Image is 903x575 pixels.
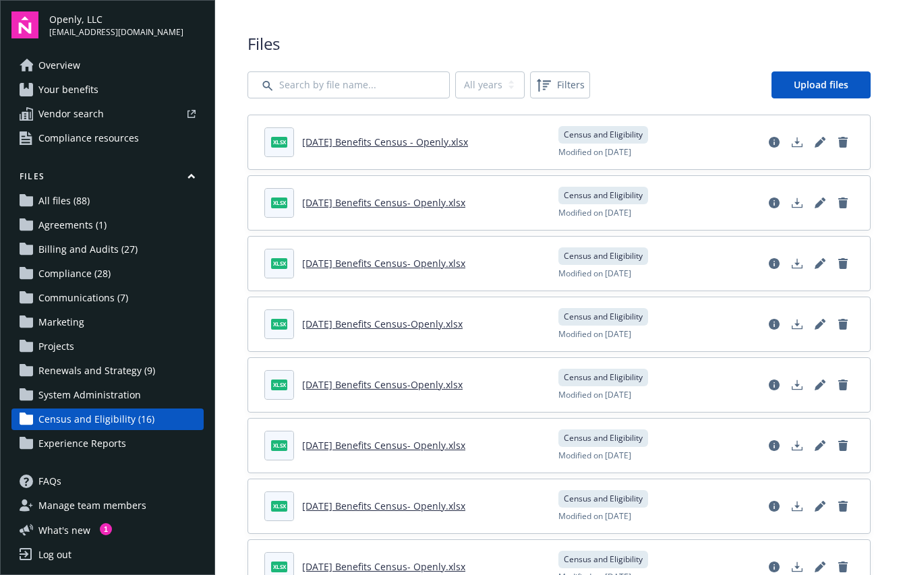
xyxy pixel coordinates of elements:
span: xlsx [271,258,287,268]
a: Upload files [771,71,871,98]
span: Filters [533,74,587,96]
span: Marketing [38,311,84,333]
a: Manage team members [11,495,204,516]
span: Census and Eligibility [564,311,643,323]
a: View file details [763,374,785,396]
a: Projects [11,336,204,357]
a: Vendor search [11,103,204,125]
a: Edit document [809,131,831,153]
a: Edit document [809,313,831,335]
a: Your benefits [11,79,204,100]
a: Compliance resources [11,127,204,149]
span: Modified on [DATE] [558,328,631,340]
a: Delete document [832,313,854,335]
span: What ' s new [38,523,90,537]
a: Edit document [809,192,831,214]
a: View file details [763,192,785,214]
span: Modified on [DATE] [558,450,631,462]
span: Census and Eligibility [564,493,643,505]
button: Files [11,171,204,187]
span: Census and Eligibility [564,432,643,444]
span: Census and Eligibility (16) [38,408,154,430]
span: Projects [38,336,74,357]
span: Renewals and Strategy (9) [38,360,155,382]
button: Filters [530,71,590,98]
a: System Administration [11,384,204,406]
a: Download document [786,374,808,396]
span: Overview [38,55,80,76]
a: Download document [786,495,808,517]
span: Modified on [DATE] [558,510,631,522]
span: Experience Reports [38,433,126,454]
a: Download document [786,313,808,335]
a: Download document [786,131,808,153]
a: [DATE] Benefits Census- Openly.xlsx [302,439,465,452]
a: Census and Eligibility (16) [11,408,204,430]
span: Modified on [DATE] [558,207,631,219]
span: Communications (7) [38,287,128,309]
button: What's new1 [11,523,112,537]
a: Overview [11,55,204,76]
a: Billing and Audits (27) [11,239,204,260]
span: System Administration [38,384,141,406]
button: Openly, LLC[EMAIL_ADDRESS][DOMAIN_NAME] [49,11,204,38]
a: [DATE] Benefits Census - Openly.xlsx [302,135,468,148]
span: xlsx [271,440,287,450]
span: xlsx [271,501,287,511]
a: View file details [763,495,785,517]
span: xlsx [271,198,287,208]
a: [DATE] Benefits Census- Openly.xlsx [302,500,465,512]
img: navigator-logo.svg [11,11,38,38]
a: View file details [763,435,785,456]
span: Census and Eligibility [564,189,643,202]
span: xlsx [271,380,287,390]
a: Marketing [11,311,204,333]
span: Census and Eligibility [564,129,643,141]
a: [DATE] Benefits Census-Openly.xlsx [302,317,463,330]
span: Your benefits [38,79,98,100]
span: Census and Eligibility [564,371,643,384]
a: Communications (7) [11,287,204,309]
a: Download document [786,253,808,274]
a: [DATE] Benefits Census-Openly.xlsx [302,378,463,391]
a: [DATE] Benefits Census- Openly.xlsx [302,257,465,270]
a: Agreements (1) [11,214,204,236]
a: Renewals and Strategy (9) [11,360,204,382]
span: Files [247,32,871,55]
a: [DATE] Benefits Census- Openly.xlsx [302,560,465,573]
span: All files (88) [38,190,90,212]
span: xlsx [271,562,287,572]
span: Census and Eligibility [564,250,643,262]
a: Edit document [809,495,831,517]
a: Download document [786,435,808,456]
a: Delete document [832,374,854,396]
span: Compliance (28) [38,263,111,284]
span: Compliance resources [38,127,139,149]
span: xlsx [271,319,287,329]
span: Filters [557,78,585,92]
a: Delete document [832,495,854,517]
div: Log out [38,544,71,566]
a: Delete document [832,192,854,214]
a: View file details [763,253,785,274]
a: [DATE] Benefits Census- Openly.xlsx [302,196,465,209]
span: FAQs [38,471,61,492]
a: View file details [763,131,785,153]
span: Modified on [DATE] [558,389,631,401]
span: Billing and Audits (27) [38,239,138,260]
a: Delete document [832,435,854,456]
a: Edit document [809,374,831,396]
span: Vendor search [38,103,104,125]
a: Download document [786,192,808,214]
span: Upload files [794,78,848,91]
span: Modified on [DATE] [558,268,631,280]
a: Delete document [832,253,854,274]
a: Edit document [809,435,831,456]
a: Delete document [832,131,854,153]
span: Census and Eligibility [564,553,643,566]
span: Agreements (1) [38,214,107,236]
a: Experience Reports [11,433,204,454]
span: [EMAIL_ADDRESS][DOMAIN_NAME] [49,26,183,38]
span: Manage team members [38,495,146,516]
a: Compliance (28) [11,263,204,284]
